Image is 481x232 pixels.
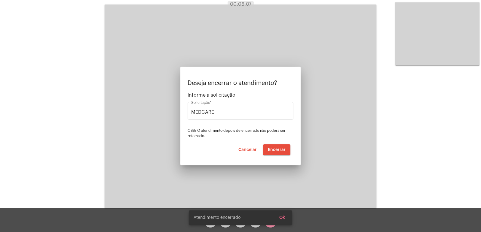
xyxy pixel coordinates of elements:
[230,2,251,7] span: 00:06:07
[279,215,285,220] span: Ok
[238,148,257,152] span: Cancelar
[234,144,262,155] button: Cancelar
[188,92,293,98] span: Informe a solicitação
[188,129,286,138] span: OBS: O atendimento depois de encerrado não poderá ser retomado.
[194,215,240,221] span: Atendimento encerrado
[188,80,293,86] p: Deseja encerrar o atendimento?
[263,144,290,155] button: Encerrar
[191,110,290,115] input: Buscar solicitação
[268,148,286,152] span: Encerrar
